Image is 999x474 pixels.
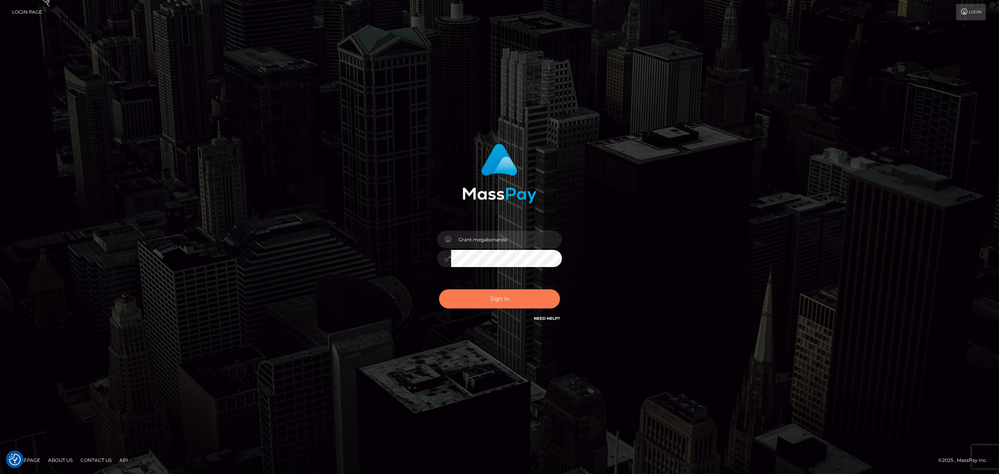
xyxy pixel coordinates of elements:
a: Login [956,4,986,20]
button: Consent Preferences [9,454,21,465]
a: Need Help? [534,316,560,321]
a: Login Page [12,4,42,20]
img: MassPay Login [462,144,537,203]
button: Sign in [439,289,560,308]
a: Contact Us [77,454,115,466]
a: About Us [45,454,76,466]
a: Homepage [9,454,43,466]
div: © 2025 , MassPay Inc. [938,456,993,465]
img: Revisit consent button [9,454,21,465]
a: API [116,454,131,466]
input: Username... [451,231,562,248]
